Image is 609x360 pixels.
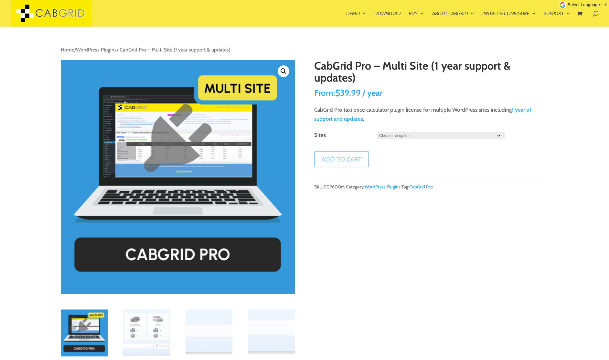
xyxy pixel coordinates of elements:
a: Select Language​ [568,2,608,7]
span: ▼ [604,2,608,7]
label: Sites [314,132,326,138]
a: Install & Configure [482,11,536,27]
a: WordPress Plugins [365,184,401,190]
a: CabGrid Pro [409,184,433,190]
span: $ [335,88,340,98]
a: View full-screen image gallery [278,65,289,77]
button: Add to cart [314,151,369,167]
img: CabGrid Pro - Multi Site (1 year support & updates) - Image 3 [186,309,232,356]
a: CabGrid Pro - Multi Site (1 year support & updates) [61,60,294,294]
span: Category: [346,184,401,190]
span: / year [362,88,382,98]
img: CabGrid Pro - Multi Site (1 year support & updates) - Image 2 [123,309,170,356]
span: From: [314,88,335,98]
a: Support [544,11,570,27]
p: CabGrid Pro taxi price calculator plugin license for multiple WordPress sites including . [314,105,548,124]
span: Tag: [401,184,433,190]
span: SKU: [314,184,345,190]
a: Home [61,47,74,53]
nav: Breadcrumb [61,45,548,55]
a: Buy [409,11,424,27]
a: Demo [346,11,366,27]
h1: CabGrid Pro – Multi Site (1 year support & updates) [314,60,548,89]
img: CabGrid Pro - Multi Site (1 year support & updates) - Image 4 [248,309,295,356]
span: 39.99 [335,88,361,98]
img: CabGrid Pro - Multi Site (1 year support & updates) [61,309,108,356]
a: Download [374,11,401,27]
span: CGP600M [324,184,345,190]
span: Select Language [568,2,600,7]
iframe: chat widget [569,320,609,350]
a: CabGrid Taxi Plugin [11,9,91,16]
a: WordPress Plugins [76,47,117,53]
a: About CabGrid [432,11,474,27]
